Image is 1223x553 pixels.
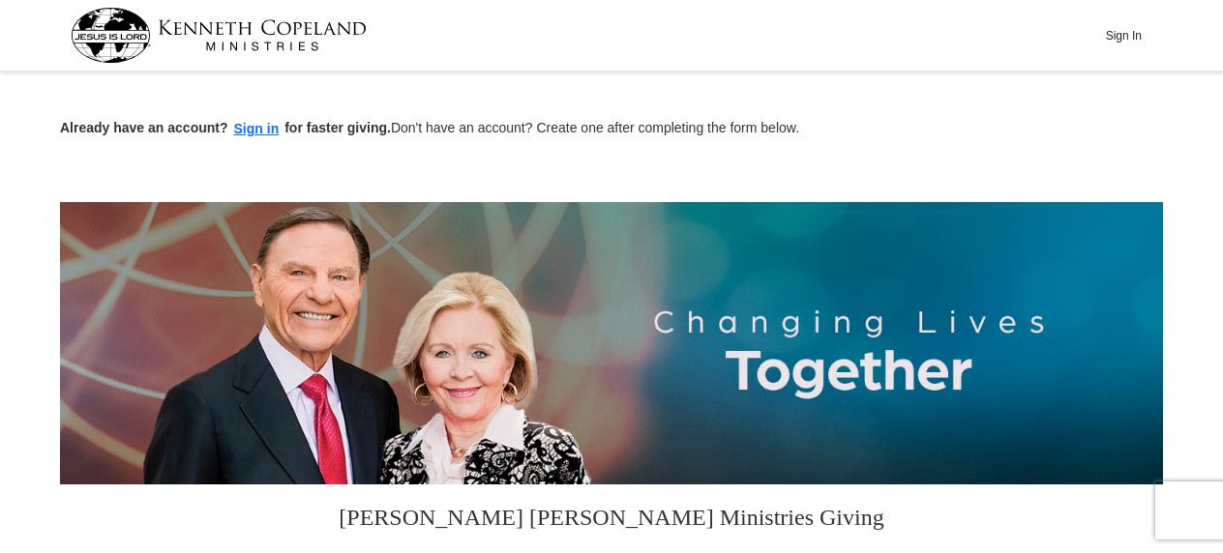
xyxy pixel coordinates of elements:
strong: Already have an account? for faster giving. [60,120,391,135]
img: kcm-header-logo.svg [71,8,367,63]
button: Sign in [228,118,285,140]
button: Sign In [1094,20,1152,50]
p: Don't have an account? Create one after completing the form below. [60,118,1163,140]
